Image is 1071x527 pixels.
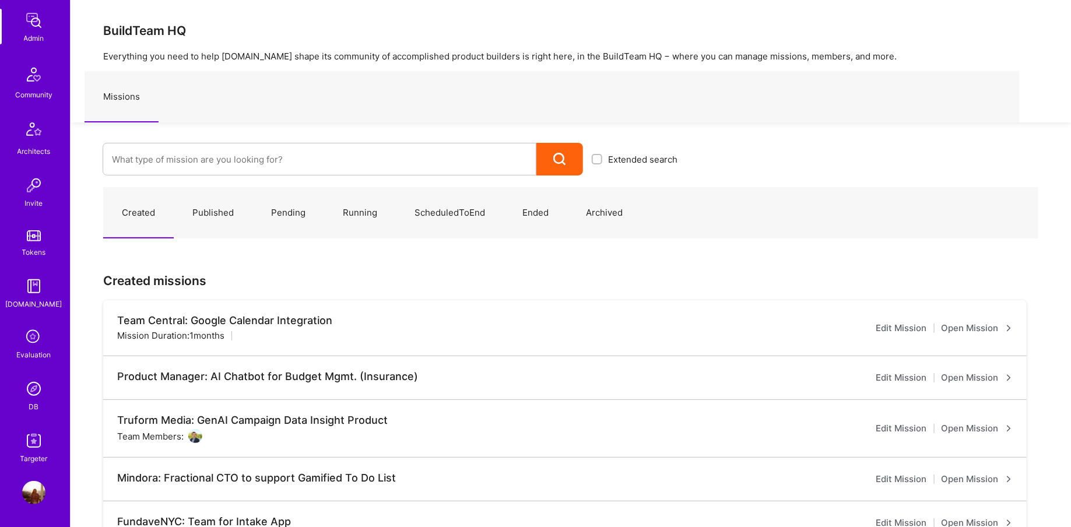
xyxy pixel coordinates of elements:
div: Evaluation [17,349,51,361]
a: User Avatar [19,481,48,504]
a: Created [103,188,174,238]
div: DB [29,400,39,413]
i: icon ArrowRight [1006,519,1013,526]
a: ScheduledToEnd [396,188,504,238]
i: icon ArrowRight [1006,476,1013,483]
div: Architects [17,145,51,157]
div: Admin [24,32,44,44]
div: Invite [25,197,43,209]
i: icon ArrowRight [1006,325,1013,332]
a: Missions [85,72,159,122]
img: Admin Search [22,377,45,400]
h3: BuildTeam HQ [103,23,1038,38]
div: Mindora: Fractional CTO to support Gamified To Do List [117,472,396,484]
a: Running [324,188,396,238]
i: icon SelectionTeam [23,326,45,349]
a: Published [174,188,252,238]
div: Truform Media: GenAI Campaign Data Insight Product [117,414,388,427]
img: Skill Targeter [22,429,45,452]
i: icon ArrowRight [1006,374,1013,381]
h3: Created missions [103,273,1038,288]
img: admin teamwork [22,9,45,32]
a: Open Mission [942,472,1013,486]
a: Edit Mission [876,472,927,486]
img: Community [20,61,48,89]
i: icon ArrowRight [1006,425,1013,432]
a: Edit Mission [876,421,927,435]
img: guide book [22,275,45,298]
div: Product Manager: AI Chatbot for Budget Mgmt. (Insurance) [117,370,418,383]
i: icon Search [553,153,567,166]
a: Open Mission [942,421,1013,435]
span: Extended search [608,153,677,166]
div: Tokens [22,246,46,258]
div: Team Central: Google Calendar Integration [117,314,332,327]
img: Invite [22,174,45,197]
a: Open Mission [942,321,1013,335]
a: Edit Mission [876,371,927,385]
img: tokens [27,230,41,241]
div: Team Members: [117,429,202,443]
div: Targeter [20,452,48,465]
div: Community [15,89,52,101]
div: Mission Duration: 1 months [117,329,224,342]
img: User Avatar [188,429,202,443]
input: What type of mission are you looking for? [112,145,527,174]
div: [DOMAIN_NAME] [6,298,62,310]
p: Everything you need to help [DOMAIN_NAME] shape its community of accomplished product builders is... [103,50,1038,62]
a: Open Mission [942,371,1013,385]
img: User Avatar [22,481,45,504]
a: Ended [504,188,567,238]
img: Architects [20,117,48,145]
a: Pending [252,188,324,238]
a: Archived [567,188,641,238]
a: Edit Mission [876,321,927,335]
